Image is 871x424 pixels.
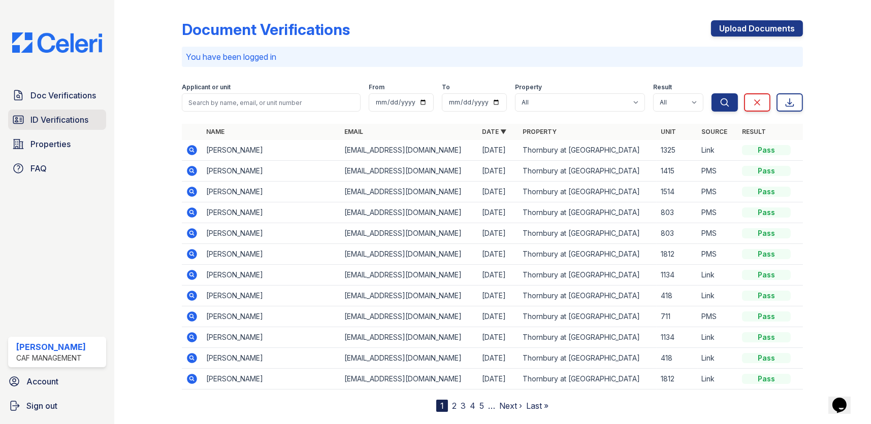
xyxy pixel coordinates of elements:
td: [EMAIL_ADDRESS][DOMAIN_NAME] [340,182,478,202]
td: [PERSON_NAME] [202,306,340,327]
div: Pass [742,207,791,218]
div: Pass [742,270,791,280]
a: 2 [452,401,457,411]
td: [EMAIL_ADDRESS][DOMAIN_NAME] [340,202,478,223]
td: Thornbury at [GEOGRAPHIC_DATA] [519,348,657,369]
img: CE_Logo_Blue-a8612792a0a2168367f1c8372b55b34899dd931a85d93a1a3d3e32e68fde9ad4.png [4,32,110,53]
div: CAF Management [16,353,86,363]
td: [PERSON_NAME] [202,348,340,369]
td: [DATE] [478,265,519,286]
td: Thornbury at [GEOGRAPHIC_DATA] [519,202,657,223]
a: Last » [526,401,549,411]
td: 711 [657,306,697,327]
td: 1812 [657,369,697,390]
td: Thornbury at [GEOGRAPHIC_DATA] [519,306,657,327]
a: Upload Documents [711,20,803,37]
a: 3 [461,401,466,411]
div: Pass [742,145,791,155]
a: Sign out [4,396,110,416]
td: Thornbury at [GEOGRAPHIC_DATA] [519,369,657,390]
td: [EMAIL_ADDRESS][DOMAIN_NAME] [340,348,478,369]
td: [EMAIL_ADDRESS][DOMAIN_NAME] [340,369,478,390]
td: [PERSON_NAME] [202,202,340,223]
td: [EMAIL_ADDRESS][DOMAIN_NAME] [340,223,478,244]
td: PMS [697,161,738,182]
td: 1514 [657,182,697,202]
label: From [369,83,384,91]
td: [DATE] [478,244,519,265]
div: Pass [742,332,791,342]
td: 1134 [657,265,697,286]
span: Doc Verifications [30,89,96,101]
td: [DATE] [478,306,519,327]
a: Name [206,128,224,135]
div: Pass [742,249,791,259]
div: Pass [742,228,791,238]
a: 4 [470,401,475,411]
span: FAQ [30,162,47,174]
td: [PERSON_NAME] [202,223,340,244]
td: [EMAIL_ADDRESS][DOMAIN_NAME] [340,265,478,286]
td: [EMAIL_ADDRESS][DOMAIN_NAME] [340,161,478,182]
td: Thornbury at [GEOGRAPHIC_DATA] [519,140,657,161]
td: [EMAIL_ADDRESS][DOMAIN_NAME] [340,327,478,348]
td: 803 [657,202,697,223]
div: Pass [742,311,791,322]
label: Result [653,83,672,91]
a: Unit [661,128,676,135]
label: Applicant or unit [182,83,231,91]
div: [PERSON_NAME] [16,341,86,353]
td: [EMAIL_ADDRESS][DOMAIN_NAME] [340,244,478,265]
td: Thornbury at [GEOGRAPHIC_DATA] [519,265,657,286]
td: [PERSON_NAME] [202,182,340,202]
td: 1325 [657,140,697,161]
td: 418 [657,348,697,369]
td: [DATE] [478,202,519,223]
td: [DATE] [478,327,519,348]
div: Pass [742,291,791,301]
a: Account [4,371,110,392]
td: [EMAIL_ADDRESS][DOMAIN_NAME] [340,306,478,327]
label: Property [515,83,542,91]
td: Thornbury at [GEOGRAPHIC_DATA] [519,286,657,306]
td: Thornbury at [GEOGRAPHIC_DATA] [519,244,657,265]
a: Source [701,128,727,135]
td: [DATE] [478,348,519,369]
td: Link [697,265,738,286]
td: PMS [697,223,738,244]
td: Thornbury at [GEOGRAPHIC_DATA] [519,182,657,202]
a: Doc Verifications [8,85,106,105]
a: FAQ [8,158,106,179]
td: Link [697,327,738,348]
td: [PERSON_NAME] [202,286,340,306]
td: Thornbury at [GEOGRAPHIC_DATA] [519,223,657,244]
td: [DATE] [478,369,519,390]
td: 1812 [657,244,697,265]
td: Link [697,286,738,306]
div: Pass [742,374,791,384]
span: Account [26,375,58,387]
a: Properties [8,134,106,154]
div: 1 [436,400,448,412]
td: PMS [697,202,738,223]
td: 1134 [657,327,697,348]
td: [PERSON_NAME] [202,161,340,182]
div: Document Verifications [182,20,350,39]
span: Properties [30,138,71,150]
td: [EMAIL_ADDRESS][DOMAIN_NAME] [340,286,478,306]
td: [DATE] [478,223,519,244]
td: 1415 [657,161,697,182]
a: Email [344,128,363,135]
td: PMS [697,306,738,327]
td: PMS [697,244,738,265]
td: [PERSON_NAME] [202,327,340,348]
td: 803 [657,223,697,244]
span: ID Verifications [30,114,88,126]
td: [DATE] [478,140,519,161]
td: 418 [657,286,697,306]
div: Pass [742,166,791,176]
td: [PERSON_NAME] [202,244,340,265]
td: [PERSON_NAME] [202,265,340,286]
td: [DATE] [478,161,519,182]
